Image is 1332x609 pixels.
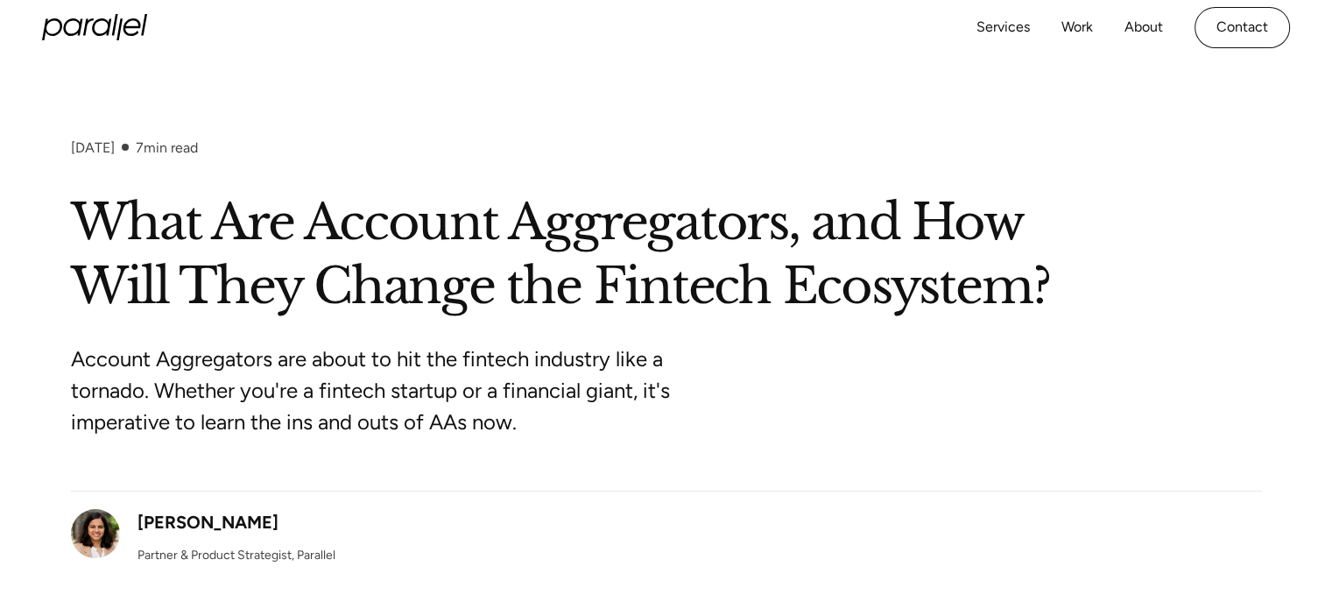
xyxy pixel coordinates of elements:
[71,509,120,558] img: Richa Verma
[71,139,115,156] div: [DATE]
[1061,15,1093,40] a: Work
[136,139,144,156] span: 7
[136,139,198,156] div: min read
[71,343,728,438] p: Account Aggregators are about to hit the fintech industry like a tornado. Whether you're a fintec...
[71,191,1262,319] h1: What Are Account Aggregators, and How Will They Change the Fintech Ecosystem?
[1195,7,1290,48] a: Contact
[42,14,147,40] a: home
[71,509,335,564] a: [PERSON_NAME]Partner & Product Strategist, Parallel
[1124,15,1163,40] a: About
[976,15,1030,40] a: Services
[137,509,278,535] div: [PERSON_NAME]
[137,546,335,564] div: Partner & Product Strategist, Parallel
